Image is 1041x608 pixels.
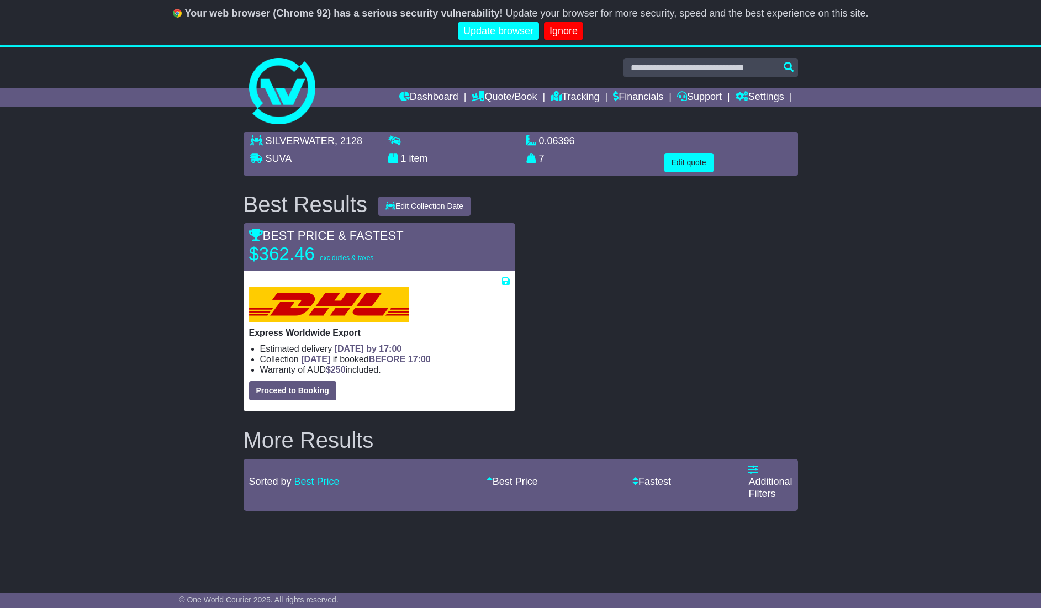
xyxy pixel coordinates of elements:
a: Quote/Book [472,88,537,107]
span: $ [326,365,346,374]
a: Tracking [551,88,599,107]
span: , 2128 [335,135,362,146]
span: exc duties & taxes [320,254,373,262]
b: Your web browser (Chrome 92) has a serious security vulnerability! [185,8,503,19]
a: Settings [736,88,784,107]
li: Estimated delivery [260,343,510,354]
h2: More Results [244,428,798,452]
a: Best Price [294,476,340,487]
button: Edit quote [664,153,714,172]
span: [DATE] [301,355,330,364]
span: 7 [539,153,545,164]
a: Fastest [632,476,671,487]
img: DHL: Express Worldwide Export [249,287,409,322]
a: Update browser [458,22,539,40]
button: Edit Collection Date [378,197,471,216]
span: item [409,153,428,164]
p: $362.46 [249,243,387,265]
a: Support [677,88,722,107]
span: 0.06396 [539,135,575,146]
span: BEST PRICE & FASTEST [249,229,404,242]
span: 1 [401,153,406,164]
span: © One World Courier 2025. All rights reserved. [179,595,339,604]
span: if booked [301,355,430,364]
span: [DATE] by 17:00 [335,344,402,353]
button: Proceed to Booking [249,381,336,400]
span: Update your browser for more security, speed and the best experience on this site. [505,8,868,19]
span: SUVA [266,153,292,164]
a: Additional Filters [748,464,792,499]
div: Best Results [238,192,373,216]
span: 250 [331,365,346,374]
span: 17:00 [408,355,431,364]
a: Dashboard [399,88,458,107]
span: BEFORE [369,355,406,364]
p: Express Worldwide Export [249,327,510,338]
li: Warranty of AUD included. [260,364,510,375]
span: Sorted by [249,476,292,487]
a: Ignore [544,22,583,40]
li: Collection [260,354,510,364]
a: Financials [613,88,663,107]
a: Best Price [487,476,538,487]
span: SILVERWATER [266,135,335,146]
